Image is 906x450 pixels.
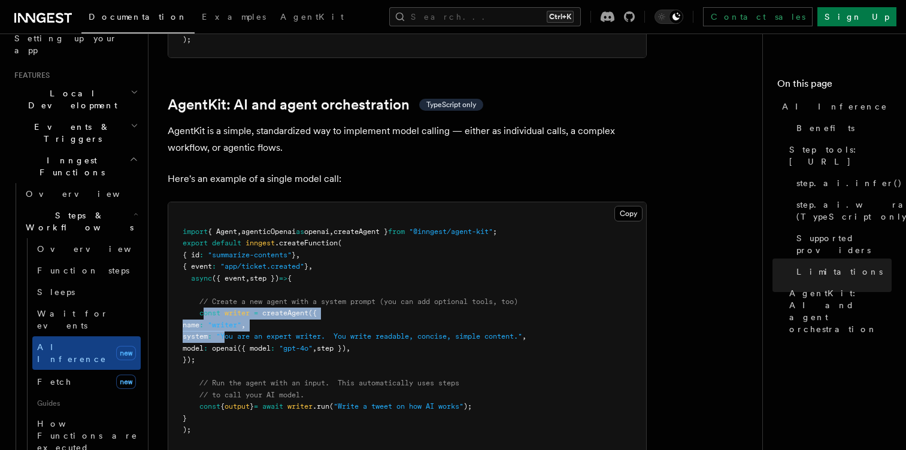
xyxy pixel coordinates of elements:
[183,355,195,364] span: });
[183,239,208,247] span: export
[32,303,141,336] a: Wait for events
[32,394,141,413] span: Guides
[208,332,212,340] span: :
[21,183,141,205] a: Overview
[208,227,237,236] span: { Agent
[388,227,405,236] span: from
[273,4,351,32] a: AgentKit
[792,194,892,227] a: step.ai.wrap() (TypeScript only)
[183,35,191,44] span: );
[493,227,497,236] span: ;
[216,332,522,340] span: "You are an expert writer. You write readable, concise, simple content."
[782,101,887,113] span: AI Inference
[271,344,275,352] span: :
[275,239,338,247] span: .createFunction
[37,287,75,297] span: Sleeps
[792,261,892,282] a: Limitations
[220,402,225,411] span: {
[313,344,317,352] span: ,
[796,266,883,278] span: Limitations
[220,262,304,270] span: "app/ticket.created"
[241,321,246,329] span: ,
[183,321,199,329] span: name
[262,309,308,317] span: createAgent
[10,116,141,150] button: Events & Triggers
[10,28,141,61] a: Setting up your app
[37,244,160,254] span: Overview
[199,309,220,317] span: const
[168,96,483,113] a: AgentKit: AI and agent orchestrationTypeScript only
[279,274,287,282] span: =>
[212,274,246,282] span: ({ event
[287,402,313,411] span: writer
[237,344,271,352] span: ({ model
[426,100,476,110] span: TypeScript only
[10,87,131,111] span: Local Development
[10,71,50,80] span: Features
[463,402,472,411] span: );
[296,227,304,236] span: as
[308,262,313,270] span: ,
[26,189,149,199] span: Overview
[262,402,283,411] span: await
[789,287,892,335] span: AgentKit: AI and agent orchestration
[183,227,208,236] span: import
[334,227,388,236] span: createAgent }
[547,11,574,23] kbd: Ctrl+K
[168,123,647,156] p: AgentKit is a simple, standardized way to implement model calling — either as individual calls, a...
[116,375,136,389] span: new
[522,332,526,340] span: ,
[81,4,195,34] a: Documentation
[225,402,250,411] span: output
[10,150,141,183] button: Inngest Functions
[199,379,459,387] span: // Run the agent with an input. This automatically uses steps
[817,7,896,26] a: Sign Up
[792,227,892,261] a: Supported providers
[212,344,237,352] span: openai
[654,10,683,24] button: Toggle dark mode
[10,83,141,116] button: Local Development
[254,402,258,411] span: =
[183,344,204,352] span: model
[32,370,141,394] a: Fetchnew
[199,402,220,411] span: const
[389,7,581,26] button: Search...Ctrl+K
[246,239,275,247] span: inngest
[777,77,892,96] h4: On this page
[796,177,902,189] span: step.ai.infer()
[199,297,518,306] span: // Create a new agent with a system prompt (you can add optional tools, too)
[183,262,212,270] span: { event
[202,12,266,22] span: Examples
[279,344,313,352] span: "gpt-4o"
[37,342,107,364] span: AI Inference
[199,251,204,259] span: :
[796,122,855,134] span: Benefits
[116,346,136,360] span: new
[796,232,892,256] span: Supported providers
[792,172,892,194] a: step.ai.infer()
[329,227,334,236] span: ,
[703,7,813,26] a: Contact sales
[789,144,892,168] span: Step tools: [URL]
[313,402,329,411] span: .run
[246,274,250,282] span: ,
[183,251,199,259] span: { id
[183,332,208,340] span: system
[195,4,273,32] a: Examples
[208,251,292,259] span: "summarize-contents"
[614,206,643,221] button: Copy
[287,274,292,282] span: {
[250,402,254,411] span: }
[37,309,108,330] span: Wait for events
[199,391,304,399] span: // to call your AI model.
[37,377,72,387] span: Fetch
[32,260,141,281] a: Function steps
[183,414,187,422] span: }
[304,262,308,270] span: }
[784,282,892,340] a: AgentKit: AI and agent orchestration
[204,344,208,352] span: :
[329,402,334,411] span: (
[89,12,187,22] span: Documentation
[32,281,141,303] a: Sleeps
[241,227,296,236] span: agenticOpenai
